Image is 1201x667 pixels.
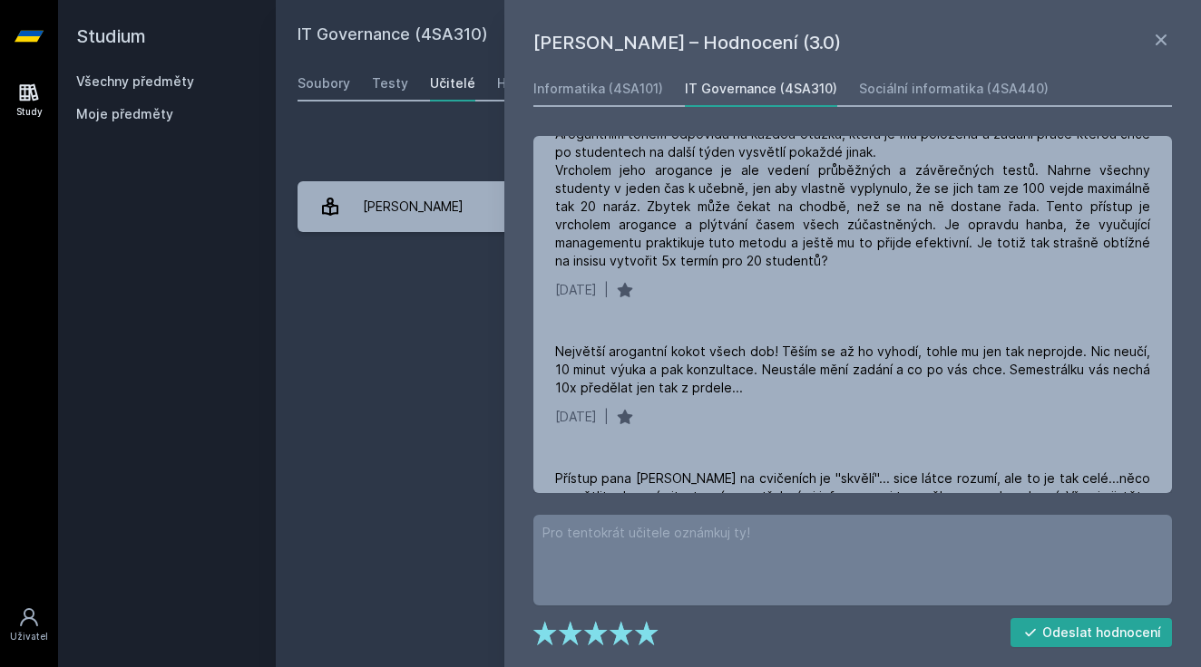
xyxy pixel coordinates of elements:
div: Study [16,105,43,119]
a: Uživatel [4,597,54,652]
a: Testy [372,65,408,101]
div: Uživatel [10,630,48,643]
a: Učitelé [430,65,475,101]
div: Jeho cvičení jsou naprosto o ničem. Výklad k úkolu zvládne do 10 minut a nic dalšího nevysvětlí. ... [555,107,1150,270]
a: Všechny předměty [76,73,194,89]
span: Moje předměty [76,105,173,123]
div: Soubory [298,74,350,92]
a: Hodnocení [497,65,564,101]
a: [PERSON_NAME] 12 hodnocení 3.0 [298,181,1179,232]
div: Testy [372,74,408,92]
div: Hodnocení [497,74,564,92]
div: [PERSON_NAME] [363,188,464,225]
h2: IT Governance (4SA310) [298,22,976,51]
a: Study [4,72,54,128]
div: Učitelé [430,74,475,92]
a: Soubory [298,65,350,101]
